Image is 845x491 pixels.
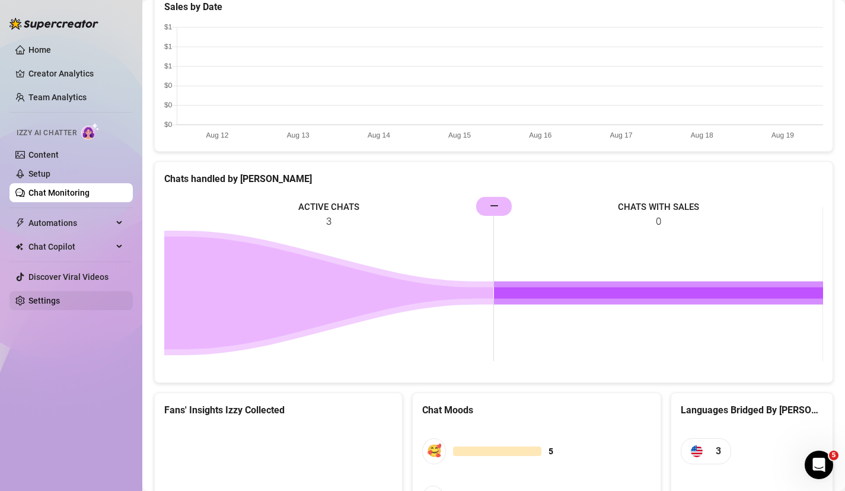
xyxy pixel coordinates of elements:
div: Chat Moods [422,403,651,417]
img: Chat Copilot [15,243,23,251]
iframe: Intercom live chat [805,451,833,479]
a: Chat Monitoring [28,188,90,197]
span: 3 [716,444,721,458]
span: 5 [829,451,838,460]
a: Team Analytics [28,93,87,102]
img: AI Chatter [81,123,100,140]
span: Izzy AI Chatter [17,127,76,139]
div: Chats handled by [PERSON_NAME] [164,171,823,186]
a: Home [28,45,51,55]
a: Content [28,150,59,160]
span: Chat Copilot [28,237,113,256]
img: us [691,445,703,457]
div: 🥰 [422,438,446,464]
a: Settings [28,296,60,305]
a: Setup [28,169,50,178]
div: Fans' Insights Izzy Collected [164,403,393,417]
span: Automations [28,213,113,232]
img: logo-BBDzfeDw.svg [9,18,98,30]
a: Creator Analytics [28,64,123,83]
div: Languages Bridged By [PERSON_NAME] [681,403,823,417]
span: thunderbolt [15,218,25,228]
span: 5 [549,445,553,458]
a: Discover Viral Videos [28,272,109,282]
